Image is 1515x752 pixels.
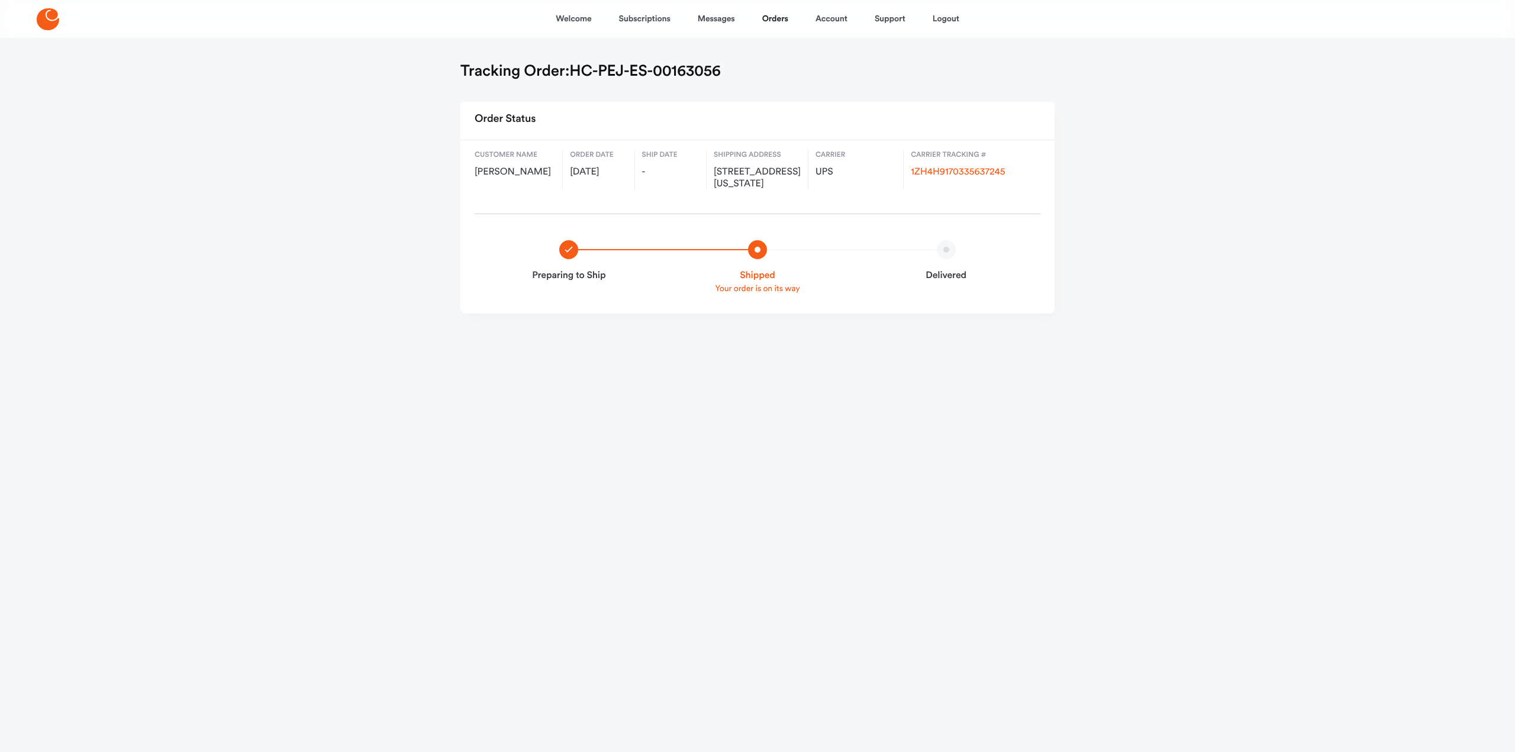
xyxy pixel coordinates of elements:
[570,150,627,160] span: Order date
[619,5,671,33] a: Subscriptions
[762,5,788,33] a: Orders
[933,5,959,33] a: Logout
[475,150,555,160] span: Customer name
[866,269,1026,283] strong: Delivered
[460,62,721,80] h1: Tracking Order: HC-PEJ-ES-00163056
[815,166,896,178] span: UPS
[678,283,838,295] p: Your order is on its way
[642,150,699,160] span: Ship date
[911,167,1005,177] a: 1ZH4H9170335637245
[475,109,536,130] h2: Order Status
[489,269,649,283] strong: Preparing to Ship
[815,5,847,33] a: Account
[815,150,896,160] span: Carrier
[556,5,591,33] a: Welcome
[714,166,801,190] span: [STREET_ADDRESS][US_STATE]
[570,166,627,178] span: [DATE]
[875,5,905,33] a: Support
[698,5,735,33] a: Messages
[714,150,801,160] span: Shipping address
[475,166,555,178] span: [PERSON_NAME]
[678,269,838,283] strong: Shipped
[642,166,699,178] span: -
[911,150,1033,160] span: Carrier Tracking #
